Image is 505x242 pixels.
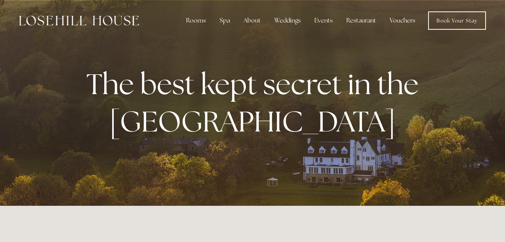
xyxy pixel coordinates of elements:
[308,13,339,28] div: Events
[237,13,267,28] div: About
[213,13,236,28] div: Spa
[268,13,307,28] div: Weddings
[340,13,382,28] div: Restaurant
[180,13,212,28] div: Rooms
[428,11,486,30] a: Book Your Stay
[384,13,421,28] a: Vouchers
[86,65,425,140] strong: The best kept secret in the [GEOGRAPHIC_DATA]
[19,16,139,26] img: Losehill House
